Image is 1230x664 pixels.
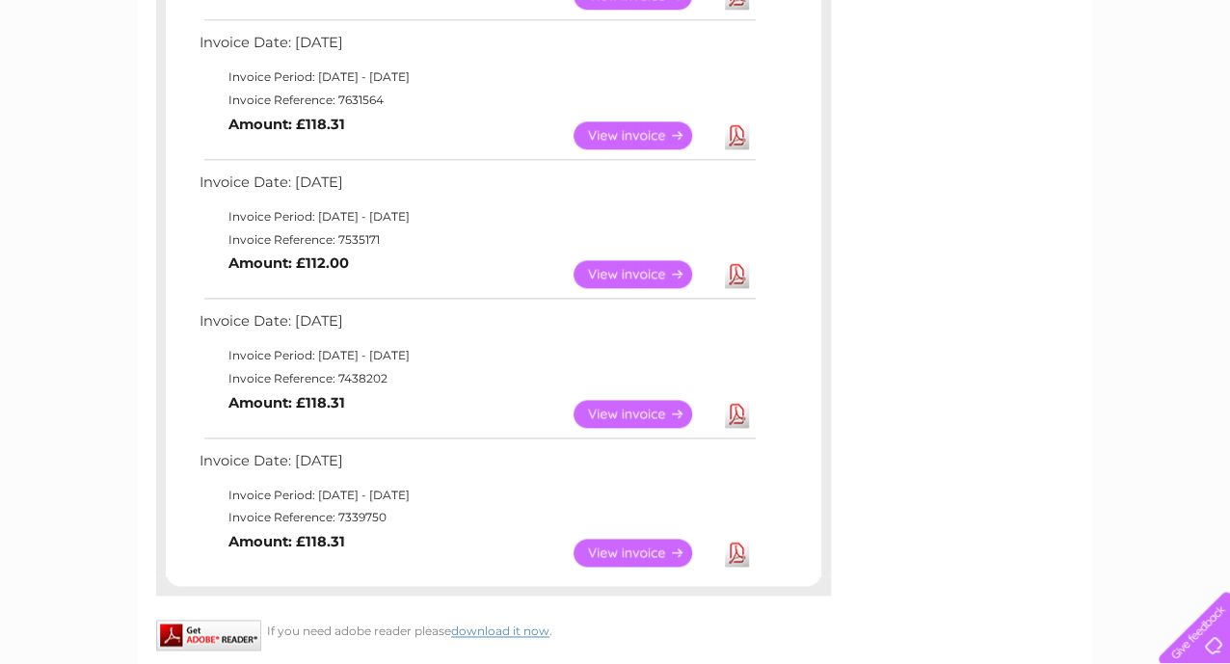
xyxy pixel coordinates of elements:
[993,82,1051,96] a: Telecoms
[156,620,831,638] div: If you need adobe reader please .
[725,539,749,567] a: Download
[228,254,349,272] b: Amount: £112.00
[939,82,981,96] a: Energy
[228,116,345,133] b: Amount: £118.31
[228,394,345,412] b: Amount: £118.31
[574,400,715,428] a: View
[195,170,759,205] td: Invoice Date: [DATE]
[574,539,715,567] a: View
[195,205,759,228] td: Invoice Period: [DATE] - [DATE]
[725,121,749,149] a: Download
[574,121,715,149] a: View
[574,260,715,288] a: View
[195,344,759,367] td: Invoice Period: [DATE] - [DATE]
[195,30,759,66] td: Invoice Date: [DATE]
[195,367,759,390] td: Invoice Reference: 7438202
[867,10,1000,34] a: 0333 014 3131
[451,624,549,638] a: download it now
[891,82,927,96] a: Water
[195,89,759,112] td: Invoice Reference: 7631564
[1062,82,1090,96] a: Blog
[725,400,749,428] a: Download
[195,66,759,89] td: Invoice Period: [DATE] - [DATE]
[195,448,759,484] td: Invoice Date: [DATE]
[725,260,749,288] a: Download
[1102,82,1149,96] a: Contact
[43,50,142,109] img: logo.png
[161,11,1072,93] div: Clear Business is a trading name of Verastar Limited (registered in [GEOGRAPHIC_DATA] No. 3667643...
[1166,82,1212,96] a: Log out
[195,228,759,252] td: Invoice Reference: 7535171
[195,484,759,507] td: Invoice Period: [DATE] - [DATE]
[195,308,759,344] td: Invoice Date: [DATE]
[195,506,759,529] td: Invoice Reference: 7339750
[228,533,345,550] b: Amount: £118.31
